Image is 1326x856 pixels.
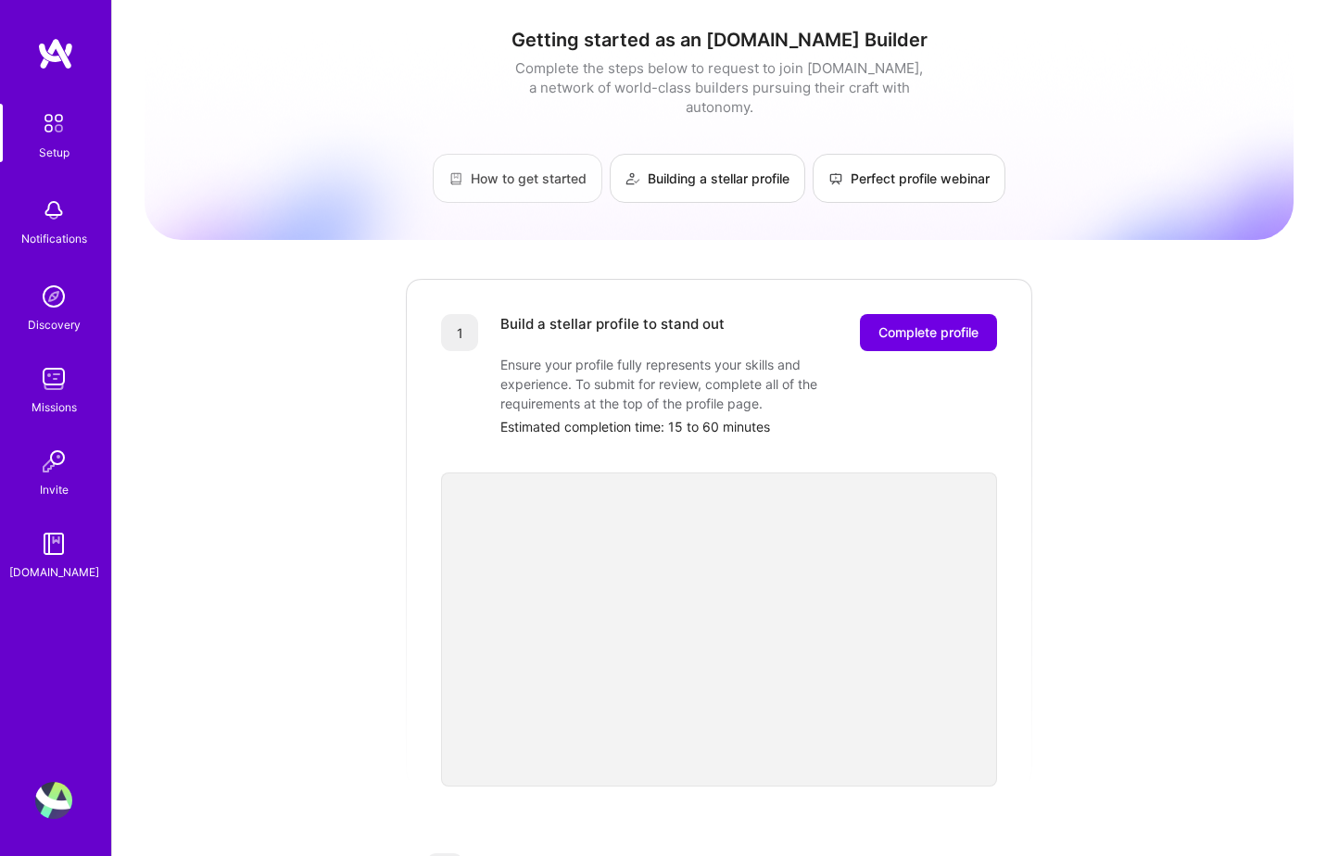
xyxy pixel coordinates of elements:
[500,417,997,436] div: Estimated completion time: 15 to 60 minutes
[860,314,997,351] button: Complete profile
[448,171,463,186] img: How to get started
[35,278,72,315] img: discovery
[625,171,640,186] img: Building a stellar profile
[511,58,928,117] div: Complete the steps below to request to join [DOMAIN_NAME], a network of world-class builders purs...
[37,37,74,70] img: logo
[35,525,72,562] img: guide book
[35,443,72,480] img: Invite
[35,782,72,819] img: User Avatar
[441,472,997,787] iframe: video
[40,480,69,499] div: Invite
[31,782,77,819] a: User Avatar
[21,229,87,248] div: Notifications
[878,323,979,342] span: Complete profile
[35,360,72,397] img: teamwork
[500,355,871,413] div: Ensure your profile fully represents your skills and experience. To submit for review, complete a...
[813,154,1005,203] a: Perfect profile webinar
[441,314,478,351] div: 1
[433,154,602,203] a: How to get started
[828,171,843,186] img: Perfect profile webinar
[39,143,69,162] div: Setup
[610,154,805,203] a: Building a stellar profile
[35,192,72,229] img: bell
[9,562,99,582] div: [DOMAIN_NAME]
[34,104,73,143] img: setup
[28,315,81,334] div: Discovery
[145,29,1294,51] h1: Getting started as an [DOMAIN_NAME] Builder
[500,314,725,351] div: Build a stellar profile to stand out
[32,397,77,417] div: Missions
